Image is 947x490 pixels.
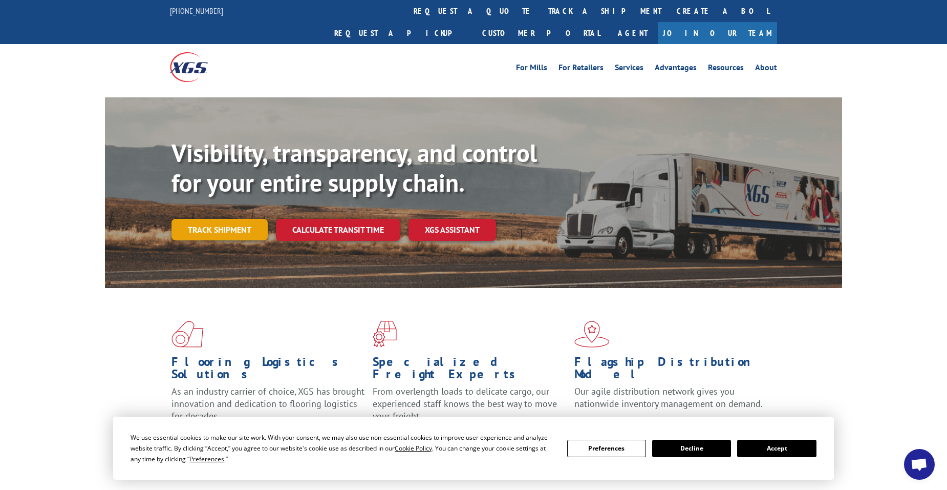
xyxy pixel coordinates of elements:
[516,64,547,75] a: For Mills
[558,64,604,75] a: For Retailers
[171,385,364,422] span: As an industry carrier of choice, XGS has brought innovation and dedication to flooring logistics...
[395,444,432,453] span: Cookie Policy
[904,449,935,480] div: Open chat
[408,219,496,241] a: XGS ASSISTANT
[574,385,763,410] span: Our agile distribution network gives you nationwide inventory management on demand.
[171,137,537,198] b: Visibility, transparency, and control for your entire supply chain.
[615,64,643,75] a: Services
[171,356,365,385] h1: Flooring Logistics Solutions
[475,22,608,44] a: Customer Portal
[567,440,646,457] button: Preferences
[373,321,397,348] img: xgs-icon-focused-on-flooring-red
[170,6,223,16] a: [PHONE_NUMBER]
[737,440,816,457] button: Accept
[189,455,224,463] span: Preferences
[574,356,768,385] h1: Flagship Distribution Model
[171,219,268,240] a: Track shipment
[658,22,777,44] a: Join Our Team
[327,22,475,44] a: Request a pickup
[652,440,731,457] button: Decline
[608,22,658,44] a: Agent
[755,64,777,75] a: About
[171,321,203,348] img: xgs-icon-total-supply-chain-intelligence-red
[655,64,697,75] a: Advantages
[131,432,554,464] div: We use essential cookies to make our site work. With your consent, we may also use non-essential ...
[373,385,566,431] p: From overlength loads to delicate cargo, our experienced staff knows the best way to move your fr...
[276,219,400,241] a: Calculate transit time
[373,356,566,385] h1: Specialized Freight Experts
[708,64,744,75] a: Resources
[113,417,834,480] div: Cookie Consent Prompt
[574,321,610,348] img: xgs-icon-flagship-distribution-model-red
